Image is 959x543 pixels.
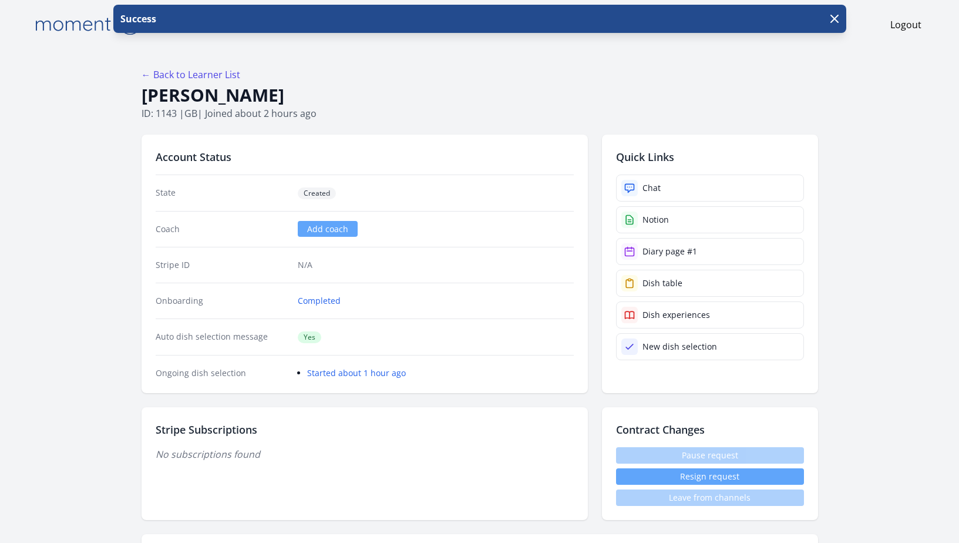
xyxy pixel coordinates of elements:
[642,309,710,321] div: Dish experiences
[142,84,818,106] h1: [PERSON_NAME]
[156,447,574,461] p: No subscriptions found
[156,223,289,235] dt: Coach
[156,331,289,343] dt: Auto dish selection message
[616,149,804,165] h2: Quick Links
[616,333,804,360] a: New dish selection
[642,182,661,194] div: Chat
[642,341,717,353] div: New dish selection
[642,246,697,257] div: Diary page #1
[616,490,804,506] span: Leave from channels
[156,295,289,307] dt: Onboarding
[142,68,240,81] a: ← Back to Learner List
[298,331,321,343] span: Yes
[184,107,197,120] span: gb
[616,468,804,485] button: Resign request
[156,259,289,271] dt: Stripe ID
[142,106,818,120] p: ID: 1143 | | Joined about 2 hours ago
[298,221,358,237] a: Add coach
[156,421,574,438] h2: Stripe Subscriptions
[616,447,804,464] span: Pause request
[307,367,406,378] a: Started about 1 hour ago
[616,421,804,438] h2: Contract Changes
[616,206,804,233] a: Notion
[616,238,804,265] a: Diary page #1
[616,175,804,202] a: Chat
[156,187,289,199] dt: State
[298,295,341,307] a: Completed
[616,270,804,297] a: Dish table
[642,277,682,289] div: Dish table
[118,12,156,26] p: Success
[298,259,573,271] p: N/A
[298,187,336,199] span: Created
[156,367,289,379] dt: Ongoing dish selection
[156,149,574,165] h2: Account Status
[616,301,804,329] a: Dish experiences
[642,214,669,226] div: Notion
